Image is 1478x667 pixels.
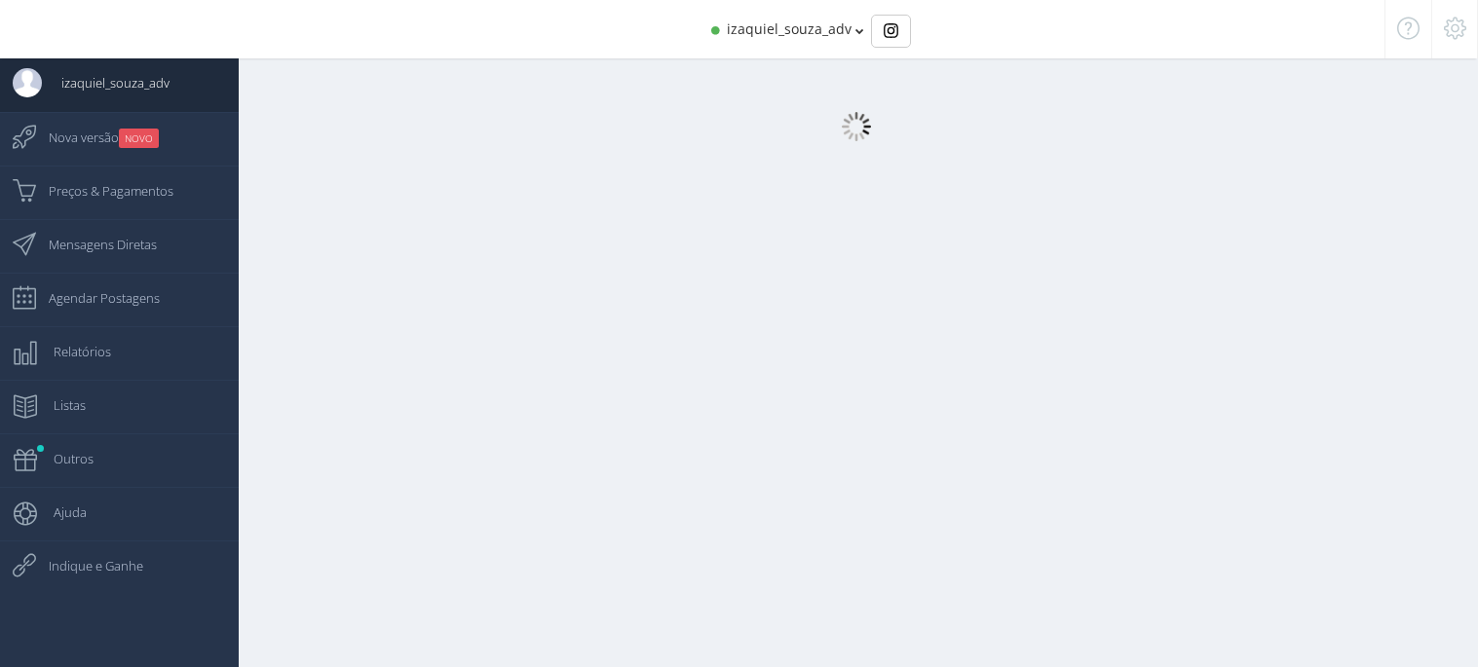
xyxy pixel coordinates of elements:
span: Nova versão [29,113,159,162]
img: User Image [13,68,42,97]
span: Ajuda [34,488,87,537]
span: izaquiel_souza_adv [42,58,170,107]
span: Outros [34,434,94,483]
span: Listas [34,381,86,429]
span: Agendar Postagens [29,274,160,322]
small: NOVO [119,129,159,148]
span: Relatórios [34,327,111,376]
div: Basic example [871,15,911,48]
img: loader.gif [842,112,871,141]
img: Instagram_simple_icon.svg [884,23,898,38]
span: Indique e Ganhe [29,541,143,590]
span: Preços & Pagamentos [29,167,173,215]
span: izaquiel_souza_adv [727,19,852,38]
span: Mensagens Diretas [29,220,157,269]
